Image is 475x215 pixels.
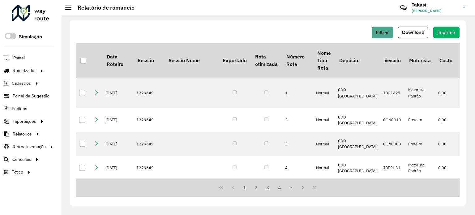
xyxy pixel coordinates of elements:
td: 0,00 [435,78,456,108]
span: Cadastros [12,80,31,87]
th: Sessão [133,43,164,78]
td: 3 [282,132,313,156]
span: Roteirizador [13,67,36,74]
td: 1 [282,78,313,108]
td: Normal [313,132,335,156]
td: 0,00 [435,156,456,180]
th: Custo [435,43,456,78]
td: Normal [313,108,335,132]
td: JBQ1A27 [380,78,405,108]
button: 4 [274,182,285,193]
td: Motorista Padrão [405,156,435,180]
td: Freteiro [405,108,435,132]
span: Download [402,30,424,35]
span: Relatórios [13,131,32,137]
td: 1229649 [133,108,164,132]
button: Last Page [309,182,320,193]
span: Imprimir [437,30,456,35]
th: Motorista [405,43,435,78]
label: Simulação [19,33,42,41]
th: Sessão Nome [164,43,218,78]
button: 5 [285,182,297,193]
td: 1229649 [133,132,164,156]
td: Motorista Padrão [405,78,435,108]
button: Filtrar [372,27,393,38]
span: Importações [13,118,36,125]
span: Painel de Sugestão [13,93,49,99]
button: Next Page [297,182,309,193]
span: Painel [13,55,25,61]
td: 0,00 [435,132,456,156]
span: Tático [12,169,23,175]
span: Pedidos [12,105,27,112]
td: 1229649 [133,156,164,180]
th: Exportado [218,43,251,78]
button: Download [398,27,428,38]
button: Imprimir [433,27,460,38]
td: CON0010 [380,108,405,132]
td: CDD [GEOGRAPHIC_DATA] [335,78,380,108]
td: 2 [282,108,313,132]
span: Filtrar [376,30,389,35]
td: 4 [282,156,313,180]
td: 0,00 [435,108,456,132]
td: CDD [GEOGRAPHIC_DATA] [335,108,380,132]
th: Número Rota [282,43,313,78]
td: 1229649 [133,78,164,108]
td: CON0008 [380,132,405,156]
td: JBP9H31 [380,156,405,180]
span: [PERSON_NAME] [412,8,458,14]
h3: Takasi [412,2,458,8]
td: Freteiro [405,132,435,156]
button: 1 [239,182,250,193]
span: Consultas [12,156,31,163]
th: Nome Tipo Rota [313,43,335,78]
th: Veículo [380,43,405,78]
td: [DATE] [102,78,133,108]
td: CDD [GEOGRAPHIC_DATA] [335,132,380,156]
span: Retroalimentação [13,144,46,150]
td: [DATE] [102,108,133,132]
a: Contato Rápido [397,1,410,15]
td: [DATE] [102,132,133,156]
th: Depósito [335,43,380,78]
td: Normal [313,156,335,180]
button: 2 [250,182,262,193]
button: 3 [262,182,274,193]
td: [DATE] [102,156,133,180]
h2: Relatório de romaneio [71,4,135,11]
th: Rota otimizada [251,43,282,78]
th: Data Roteiro [102,43,133,78]
td: Normal [313,78,335,108]
td: CDD [GEOGRAPHIC_DATA] [335,156,380,180]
